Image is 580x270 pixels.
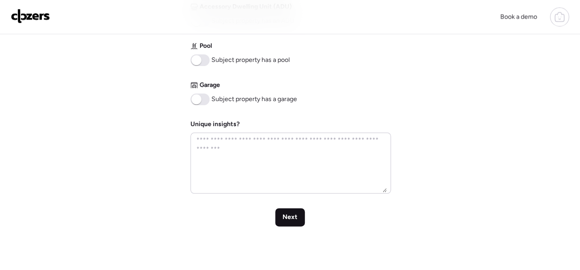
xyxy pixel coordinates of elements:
[11,9,50,23] img: Logo
[211,56,290,65] span: Subject property has a pool
[282,213,298,222] span: Next
[190,120,240,128] label: Unique insights?
[200,81,220,90] span: Garage
[500,13,537,20] span: Book a demo
[200,41,212,51] span: Pool
[211,95,297,104] span: Subject property has a garage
